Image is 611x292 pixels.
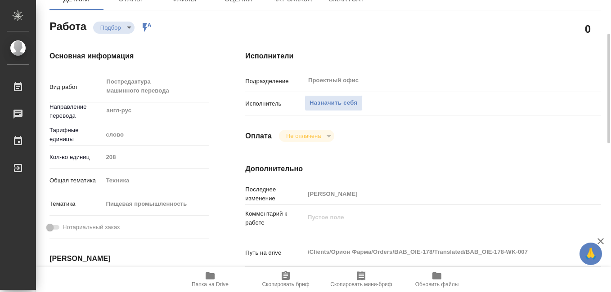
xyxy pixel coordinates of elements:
[330,281,392,288] span: Скопировать мини-бриф
[283,132,323,140] button: Не оплачена
[245,51,601,62] h4: Исполнители
[49,102,103,120] p: Направление перевода
[49,51,209,62] h4: Основная информация
[49,253,209,264] h4: [PERSON_NAME]
[49,176,103,185] p: Общая тематика
[245,209,305,227] p: Комментарий к работе
[415,281,459,288] span: Обновить файлы
[245,164,601,174] h4: Дополнительно
[245,185,305,203] p: Последнее изменение
[103,196,209,212] div: Пищевая промышленность
[245,77,305,86] p: Подразделение
[580,243,602,265] button: 🙏
[192,281,229,288] span: Папка на Drive
[305,95,362,111] button: Назначить себя
[172,267,248,292] button: Папка на Drive
[305,244,571,260] textarea: /Clients/Орион Фарма/Orders/BAB_OIE-178/Translated/BAB_OIE-178-WK-007
[248,267,323,292] button: Скопировать бриф
[399,267,475,292] button: Обновить файлы
[49,153,103,162] p: Кол-во единиц
[585,21,591,36] h2: 0
[49,126,103,144] p: Тарифные единицы
[245,131,272,142] h4: Оплата
[49,83,103,92] p: Вид работ
[305,187,571,200] input: Пустое поле
[98,24,124,31] button: Подбор
[323,267,399,292] button: Скопировать мини-бриф
[103,127,209,142] div: слово
[103,173,209,188] div: Техника
[310,98,357,108] span: Назначить себя
[245,99,305,108] p: Исполнитель
[49,18,86,34] h2: Работа
[279,130,334,142] div: Подбор
[583,244,598,263] span: 🙏
[49,199,103,208] p: Тематика
[93,22,135,34] div: Подбор
[63,223,120,232] span: Нотариальный заказ
[262,281,309,288] span: Скопировать бриф
[245,248,305,257] p: Путь на drive
[103,150,209,164] input: Пустое поле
